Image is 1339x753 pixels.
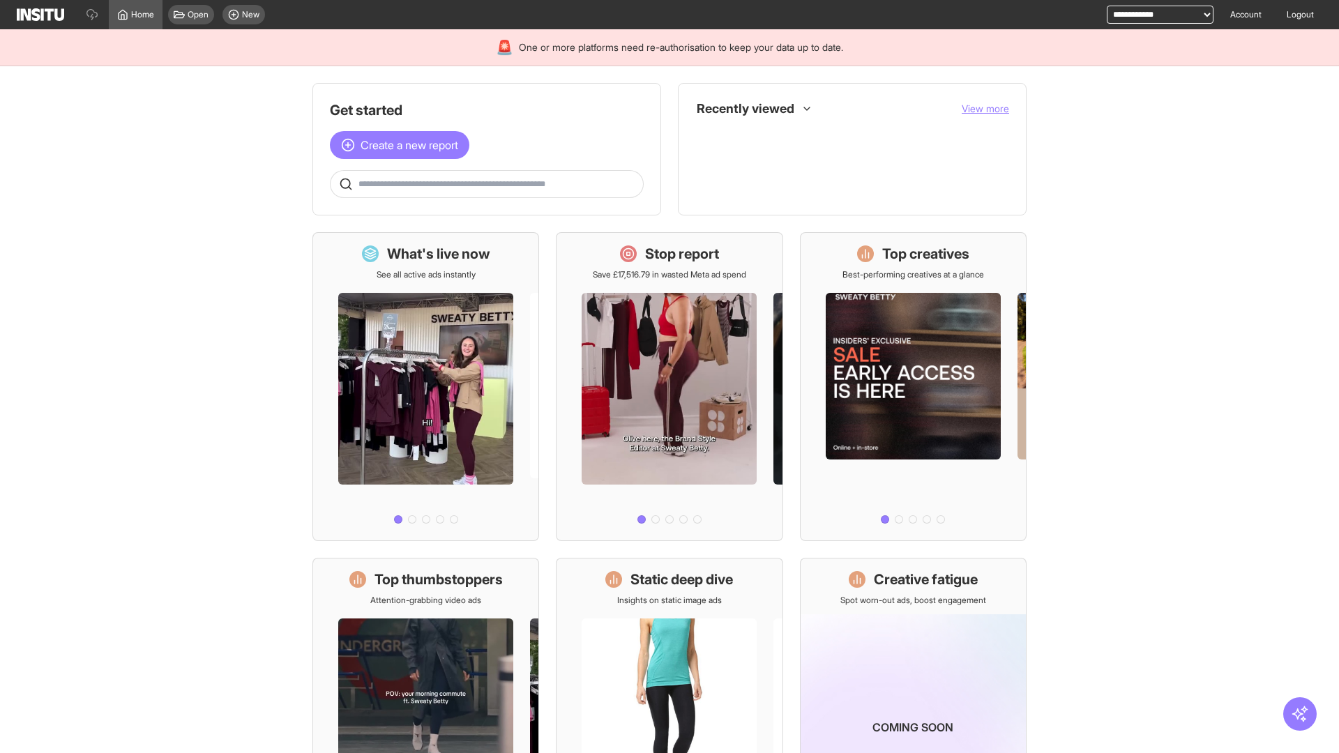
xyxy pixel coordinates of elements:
button: Create a new report [330,131,469,159]
a: Top creativesBest-performing creatives at a glance [800,232,1027,541]
span: Home [131,9,154,20]
h1: Top creatives [882,244,969,264]
div: 🚨 [496,38,513,57]
h1: Get started [330,100,644,120]
p: Insights on static image ads [617,595,722,606]
span: View more [962,102,1009,114]
h1: What's live now [387,244,490,264]
img: Logo [17,8,64,21]
p: Attention-grabbing video ads [370,595,481,606]
p: Save £17,516.79 in wasted Meta ad spend [593,269,746,280]
h1: Top thumbstoppers [375,570,503,589]
span: One or more platforms need re-authorisation to keep your data up to date. [519,40,843,54]
p: See all active ads instantly [377,269,476,280]
h1: Static deep dive [630,570,733,589]
span: Create a new report [361,137,458,153]
button: View more [962,102,1009,116]
a: What's live nowSee all active ads instantly [312,232,539,541]
a: Stop reportSave £17,516.79 in wasted Meta ad spend [556,232,782,541]
span: New [242,9,259,20]
h1: Stop report [645,244,719,264]
p: Best-performing creatives at a glance [842,269,984,280]
span: Open [188,9,209,20]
